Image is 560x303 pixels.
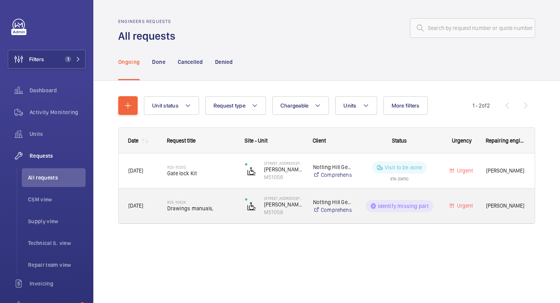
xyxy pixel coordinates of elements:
[128,167,143,174] span: [DATE]
[378,202,429,210] p: Identify missing part
[482,102,487,109] span: of
[28,261,86,269] span: Repair team view
[167,200,235,204] h2: R25-10824
[178,58,203,66] p: Cancelled
[30,280,86,287] span: Invoicing
[264,201,303,208] p: [PERSON_NAME] Platform Lift
[167,169,235,177] span: Gate lock Kit
[392,137,407,144] span: Status
[486,201,525,210] span: [PERSON_NAME]
[455,167,473,174] span: Urgent
[167,137,196,144] span: Request title
[205,96,266,115] button: Request type
[472,103,490,108] span: 1 - 2 2
[118,29,180,43] h1: All requests
[152,102,178,109] span: Unit status
[385,164,422,171] p: Visit to be done
[264,166,303,173] p: [PERSON_NAME] Platform Lift
[144,96,199,115] button: Unit status
[128,203,143,209] span: [DATE]
[410,18,535,38] input: Search by request number or quote number
[152,58,165,66] p: Done
[264,196,303,201] p: [STREET_ADDRESS][PERSON_NAME]
[272,96,329,115] button: Chargeable
[390,174,408,181] div: ETA: [DATE]
[30,86,86,94] span: Dashboard
[247,201,256,211] img: platform_lift.svg
[167,204,235,212] span: Drawings manuals,
[335,96,377,115] button: Units
[313,137,326,144] span: Client
[343,102,356,109] span: Units
[28,217,86,225] span: Supply view
[313,163,352,171] p: Notting Hill Genesis
[118,58,140,66] p: Ongoing
[455,203,473,209] span: Urgent
[28,239,86,247] span: Technical S. view
[167,165,235,169] h2: R25-10205
[264,173,303,181] p: M51058
[383,96,428,115] button: More filters
[313,198,352,206] p: Notting Hill Genesis
[452,137,472,144] span: Urgency
[213,102,245,109] span: Request type
[264,208,303,216] p: M51058
[245,137,268,144] span: Site - Unit
[128,137,138,144] div: Date
[28,196,86,203] span: CSM view
[30,130,86,138] span: Units
[28,174,86,181] span: All requests
[8,50,86,69] button: Filters1
[29,55,44,63] span: Filters
[247,166,256,176] img: platform_lift.svg
[30,108,86,116] span: Activity Monitoring
[264,161,303,166] p: [STREET_ADDRESS][PERSON_NAME]
[313,206,352,214] a: Comprehensive
[392,102,420,109] span: More filters
[215,58,233,66] p: Denied
[486,137,525,144] span: Repairing engineer
[65,56,71,62] span: 1
[118,19,180,24] h2: Engineers requests
[313,171,352,179] a: Comprehensive
[486,166,525,175] span: [PERSON_NAME]
[280,102,309,109] span: Chargeable
[30,152,86,160] span: Requests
